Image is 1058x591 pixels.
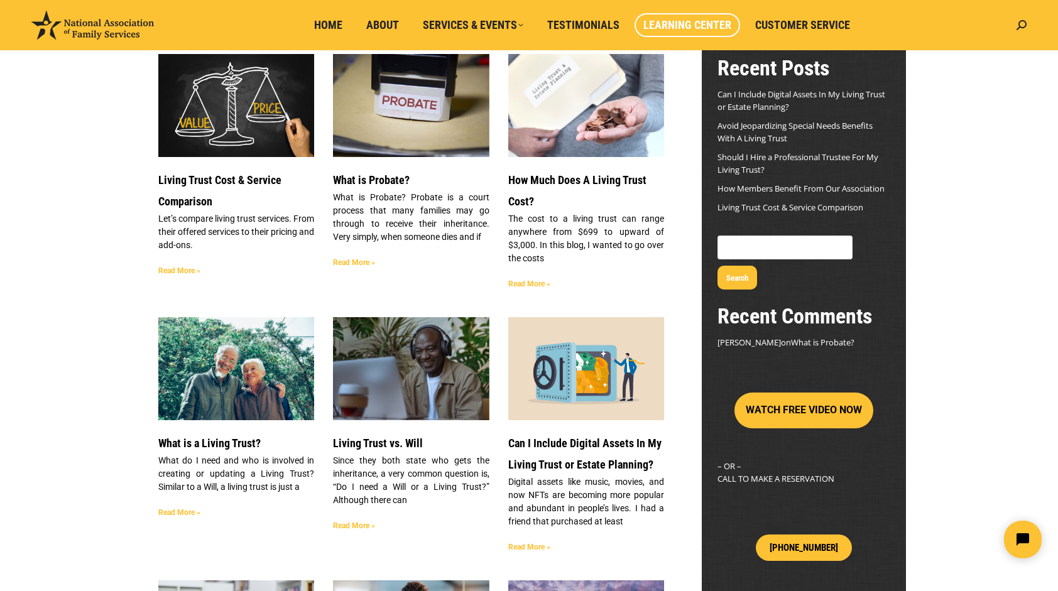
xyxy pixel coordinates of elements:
[791,337,854,348] a: What is Probate?
[333,258,375,267] a: Read more about What is Probate?
[333,521,375,530] a: Read more about Living Trust vs. Will
[333,436,423,450] a: Living Trust vs. Will
[158,454,314,494] p: What do I need and who is involved in creating or updating a Living Trust? Similar to a Will, a l...
[158,173,281,208] a: Living Trust Cost & Service Comparison
[158,436,261,450] a: What is a Living Trust?
[158,54,314,157] a: Living Trust Service and Price Comparison Blog Image
[508,173,646,208] a: How Much Does A Living Trust Cost?
[734,404,873,416] a: WATCH FREE VIDEO NOW
[158,317,315,421] img: Header Image Happy Family. WHAT IS A LIVING TRUST?
[717,337,781,348] span: [PERSON_NAME]
[717,151,878,175] a: Should I Hire a Professional Trustee For My Living Trust?
[332,317,490,421] img: LIVING TRUST VS. WILL
[508,475,664,528] p: Digital assets like music, movies, and now NFTs are becoming more popular and abundant in people’...
[333,317,489,420] a: LIVING TRUST VS. WILL
[423,18,523,32] span: Services & Events
[643,18,731,32] span: Learning Center
[333,54,489,157] a: What is Probate?
[717,89,885,112] a: Can I Include Digital Assets In My Living Trust or Estate Planning?
[717,302,890,330] h2: Recent Comments
[717,336,890,349] footer: on
[756,534,852,561] a: [PHONE_NUMBER]
[158,317,314,420] a: Header Image Happy Family. WHAT IS A LIVING TRUST?
[507,46,665,165] img: Living Trust Cost
[717,202,863,213] a: Living Trust Cost & Service Comparison
[717,120,873,144] a: Avoid Jeopardizing Special Needs Benefits With A Living Trust
[158,266,200,275] a: Read more about Living Trust Cost & Service Comparison
[508,543,550,551] a: Read more about Can I Include Digital Assets In My Living Trust or Estate Planning?
[734,393,873,428] button: WATCH FREE VIDEO NOW
[357,13,408,37] a: About
[31,11,154,40] img: National Association of Family Services
[508,317,664,420] a: Secure Your DIgital Assets
[538,13,628,37] a: Testimonials
[717,183,885,194] a: How Members Benefit From Our Association
[836,510,1052,569] iframe: Tidio Chat
[508,54,664,157] a: Living Trust Cost
[314,18,342,32] span: Home
[508,279,550,288] a: Read more about How Much Does A Living Trust Cost?
[508,212,664,265] p: The cost to a living trust can range anywhere from $699 to upward of $3,000. In this blog, I want...
[755,18,850,32] span: Customer Service
[717,460,890,485] p: – OR – CALL TO MAKE A RESERVATION
[507,316,665,421] img: Secure Your DIgital Assets
[635,13,740,37] a: Learning Center
[158,508,200,517] a: Read more about What is a Living Trust?
[508,436,662,471] a: Can I Include Digital Assets In My Living Trust or Estate Planning?
[158,53,315,158] img: Living Trust Service and Price Comparison Blog Image
[333,454,489,507] p: Since they both state who gets the inheritance, a very common question is, “Do I need a Will or a...
[717,54,890,82] h2: Recent Posts
[746,13,859,37] a: Customer Service
[332,53,490,158] img: What is Probate?
[333,173,410,187] a: What is Probate?
[158,212,314,252] p: Let’s compare living trust services. From their offered services to their pricing and add-ons.
[547,18,619,32] span: Testimonials
[366,18,399,32] span: About
[305,13,351,37] a: Home
[717,266,757,290] button: Search
[333,191,489,244] p: What is Probate? Probate is a court process that many families may go through to receive their in...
